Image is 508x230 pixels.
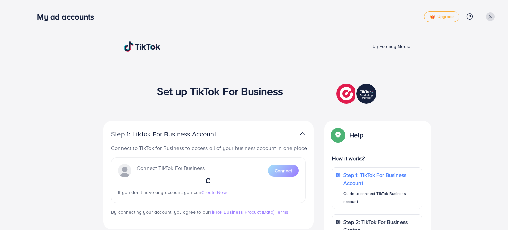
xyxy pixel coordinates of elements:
[111,130,237,138] p: Step 1: TikTok For Business Account
[37,12,99,22] h3: My ad accounts
[373,43,410,50] span: by Ecomdy Media
[336,82,378,105] img: TikTok partner
[343,190,418,206] p: Guide to connect TikTok Business account
[332,154,422,162] p: How it works?
[332,129,344,141] img: Popup guide
[430,14,454,19] span: Upgrade
[300,129,306,139] img: TikTok partner
[424,11,459,22] a: tickUpgrade
[343,171,418,187] p: Step 1: TikTok For Business Account
[349,131,363,139] p: Help
[124,41,161,52] img: TikTok
[157,85,283,97] h1: Set up TikTok For Business
[430,15,435,19] img: tick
